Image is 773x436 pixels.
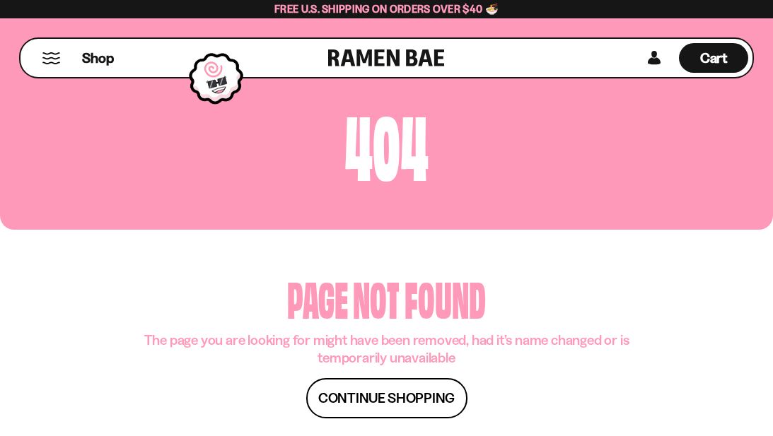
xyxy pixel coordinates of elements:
[700,49,728,66] span: Cart
[679,39,748,77] div: Cart
[82,43,114,73] a: Shop
[143,272,631,320] h1: page not found
[11,110,762,173] h1: 404
[306,378,467,418] a: Continue shopping
[143,331,631,367] p: The page you are looking for might have been removed, had it’s name changed or is temporarily una...
[82,49,114,68] span: Shop
[274,2,499,16] span: Free U.S. Shipping on Orders over $40 🍜
[318,389,455,407] span: Continue shopping
[42,52,61,64] button: Mobile Menu Trigger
